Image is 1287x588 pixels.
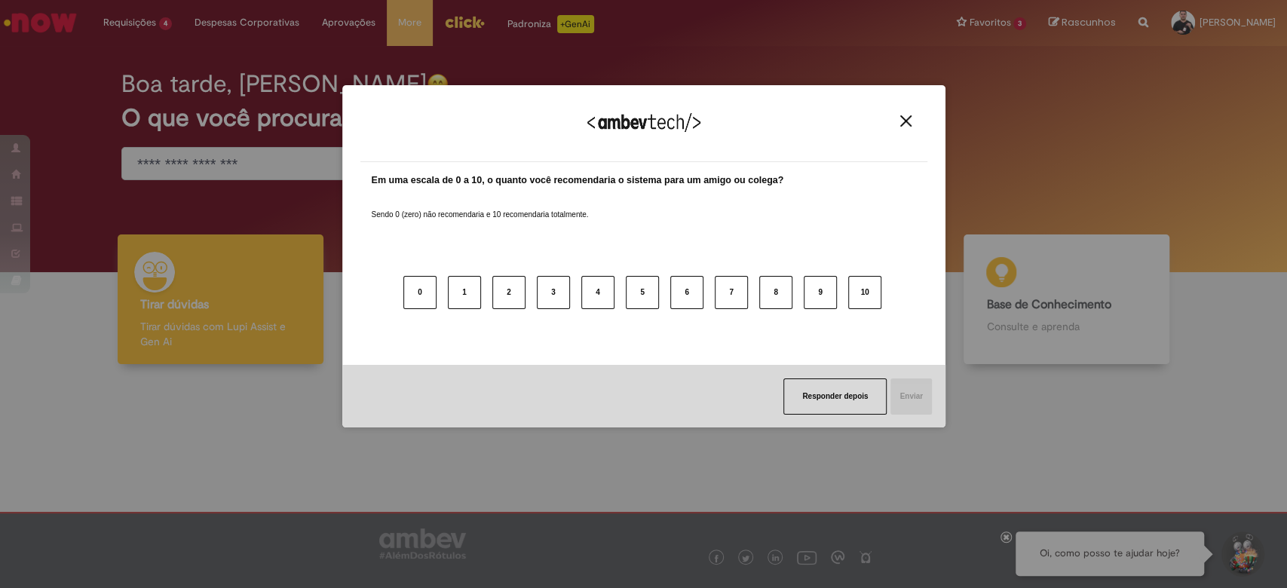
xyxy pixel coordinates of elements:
button: 9 [804,276,837,309]
label: Em uma escala de 0 a 10, o quanto você recomendaria o sistema para um amigo ou colega? [372,173,784,188]
button: 7 [715,276,748,309]
button: 5 [626,276,659,309]
button: 0 [403,276,437,309]
button: 2 [492,276,526,309]
button: 3 [537,276,570,309]
button: Responder depois [783,378,887,415]
label: Sendo 0 (zero) não recomendaria e 10 recomendaria totalmente. [372,191,589,220]
button: 1 [448,276,481,309]
button: 4 [581,276,614,309]
button: 6 [670,276,703,309]
img: Close [900,115,912,127]
button: Close [896,115,916,127]
button: 8 [759,276,792,309]
button: 10 [848,276,881,309]
img: Logo Ambevtech [587,113,700,132]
